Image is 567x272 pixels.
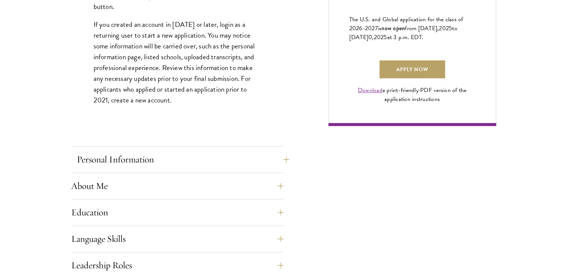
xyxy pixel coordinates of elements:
span: 5 [384,33,387,42]
span: 6 [359,24,362,33]
span: -202 [363,24,375,33]
button: Personal Information [77,151,289,168]
span: 5 [449,24,452,33]
a: Download [358,86,382,95]
span: 202 [374,33,384,42]
span: to [DATE] [349,24,457,42]
button: Language Skills [71,230,284,248]
span: The U.S. and Global application for the class of 202 [349,15,463,33]
span: 7 [375,24,378,33]
a: Apply Now [379,60,445,78]
span: 202 [439,24,449,33]
div: a print-friendly PDF version of the application instructions [349,86,475,104]
p: If you created an account in [DATE] or later, login as a returning user to start a new applicatio... [94,19,261,106]
button: Education [71,203,284,221]
span: 0 [368,33,372,42]
button: About Me [71,177,284,195]
span: at 3 p.m. EDT. [387,33,424,42]
span: from [DATE], [405,24,439,33]
span: now open [381,24,405,32]
span: , [372,33,374,42]
span: is [378,24,382,33]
